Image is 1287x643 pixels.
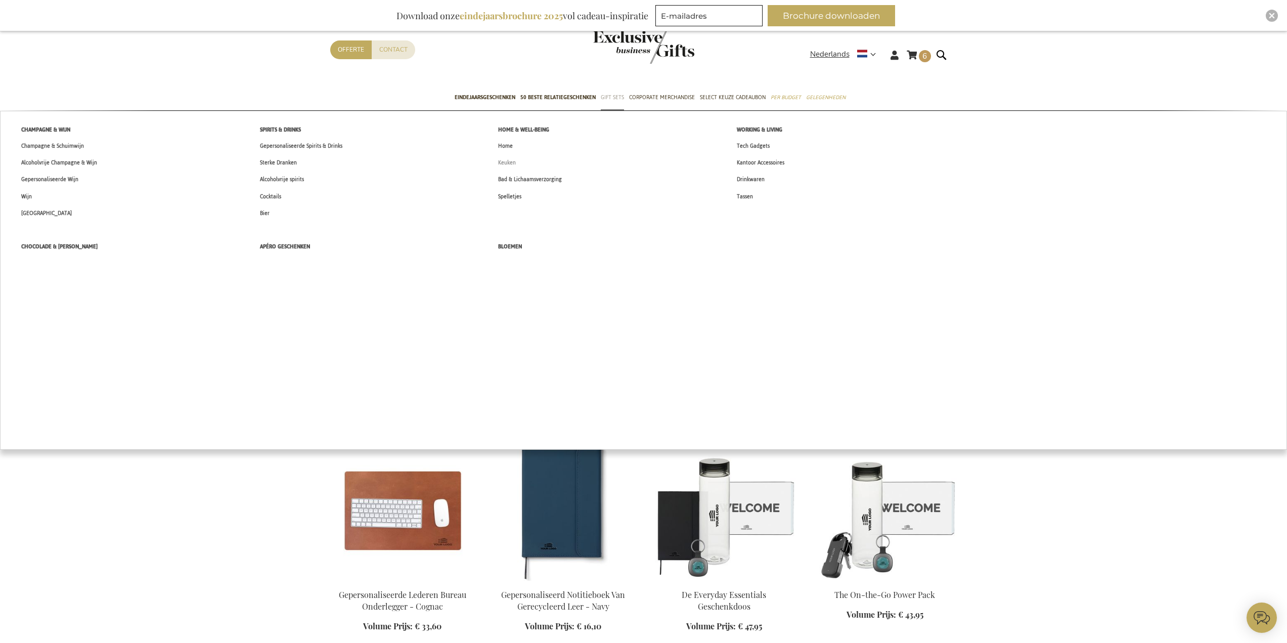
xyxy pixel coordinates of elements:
[260,241,310,252] span: Apéro Geschenken
[737,191,753,202] span: Tassen
[330,40,372,59] a: Offerte
[601,92,624,103] span: Gift Sets
[737,141,770,151] span: Tech Gadgets
[593,30,694,64] img: Exclusive Business gifts logo
[686,621,762,632] a: Volume Prijs: € 47,95
[907,49,931,65] a: 6
[21,208,72,219] span: [GEOGRAPHIC_DATA]
[460,10,563,22] b: eindejaarsbrochure 2025
[260,157,297,168] span: Sterke Dranken
[21,124,70,135] span: Champagne & Wijn
[768,5,895,26] button: Brochure downloaden
[655,5,763,26] input: E-mailadres
[498,157,516,168] span: Keuken
[260,208,270,219] span: Bier
[813,439,957,581] img: The On-the-Go Power Pack
[498,141,513,151] span: Home
[629,92,695,103] span: Corporate Merchandise
[847,609,896,620] span: Volume Prijs:
[498,124,549,135] span: Home & Well-being
[498,174,562,185] span: Bad & Lichaamsverzorging
[520,92,596,103] span: 50 beste relatiegeschenken
[686,621,736,631] span: Volume Prijs:
[21,157,97,168] span: Alcoholvrije Champagne & Wijn
[363,621,441,632] a: Volume Prijs: € 33,60
[737,124,782,135] span: Working & Living
[260,174,304,185] span: Alcoholvrije spirits
[810,49,882,60] div: Nederlands
[525,621,601,632] a: Volume Prijs: € 16,10
[498,241,522,252] span: Bloemen
[501,589,625,612] a: Gepersonaliseerd Notitieboek Van Gerecycleerd Leer - Navy
[260,124,301,135] span: Spirits & Drinks
[491,577,636,586] a: Personalised Baltimore GRS Certified Paper & PU Notebook
[898,609,923,620] span: € 43,95
[525,621,574,631] span: Volume Prijs:
[21,241,98,252] span: Chocolade & [PERSON_NAME]
[260,191,281,202] span: Cocktails
[700,92,766,103] span: Select Keuze Cadeaubon
[771,92,801,103] span: Per Budget
[652,439,796,581] img: The Everyday Essentials Gift Box
[737,174,765,185] span: Drinkwaren
[415,621,441,631] span: € 33,60
[810,49,850,60] span: Nederlands
[1266,10,1278,22] div: Close
[1269,13,1275,19] img: Close
[813,577,957,586] a: The On-the-Go Power Pack
[922,51,927,61] span: 6
[847,609,923,621] a: Volume Prijs: € 43,95
[498,191,521,202] span: Spelletjes
[576,621,601,631] span: € 16,10
[21,174,78,185] span: Gepersonaliseerde Wijn
[737,157,784,168] span: Kantoor Accessoires
[330,577,475,586] a: Personalised Leather Desk Pad - Cognac
[21,191,32,202] span: Wijn
[682,589,766,612] a: De Everyday Essentials Geschenkdoos
[363,621,413,631] span: Volume Prijs:
[339,589,466,612] a: Gepersonaliseerde Lederen Bureau Onderlegger - Cognac
[21,141,84,151] span: Champagne & Schuimwijn
[655,5,766,29] form: marketing offers and promotions
[738,621,762,631] span: € 47,95
[593,30,644,64] a: store logo
[834,589,935,600] a: The On-the-Go Power Pack
[1247,603,1277,633] iframe: belco-activator-frame
[392,5,653,26] div: Download onze vol cadeau-inspiratie
[806,92,846,103] span: Gelegenheden
[455,92,515,103] span: Eindejaarsgeschenken
[260,141,342,151] span: Gepersonaliseerde Spirits & Drinks
[652,577,796,586] a: The Everyday Essentials Gift Box
[491,439,636,581] img: Personalised Baltimore GRS Certified Paper & PU Notebook
[372,40,415,59] a: Contact
[330,439,475,581] img: Personalised Leather Desk Pad - Cognac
